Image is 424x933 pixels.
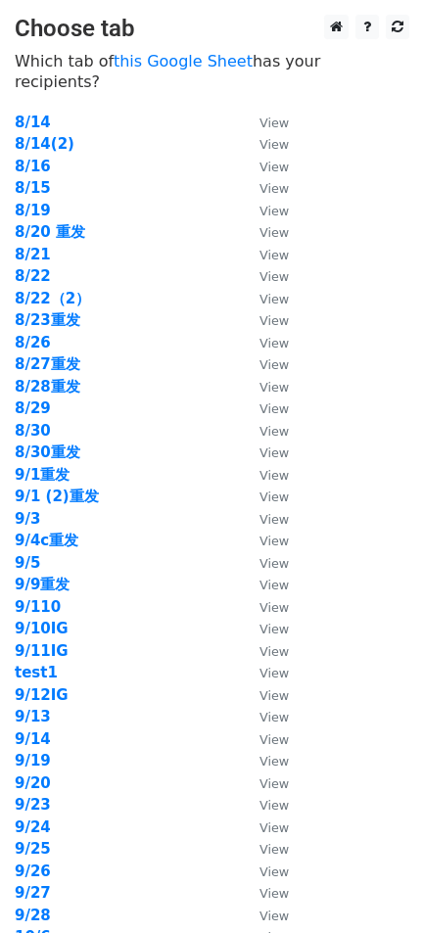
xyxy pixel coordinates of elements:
[259,732,289,747] small: View
[15,267,51,285] a: 8/22
[15,576,70,593] a: 9/9重发
[15,510,40,528] a: 9/3
[240,884,289,902] a: View
[15,840,51,858] a: 9/25
[15,598,61,616] a: 9/110
[259,468,289,483] small: View
[259,820,289,835] small: View
[15,158,51,175] a: 8/16
[240,466,289,484] a: View
[240,840,289,858] a: View
[15,114,51,131] a: 8/14
[15,422,51,440] a: 8/30
[15,311,80,329] strong: 8/23重发
[240,223,289,241] a: View
[114,52,253,70] a: this Google Sheet
[259,248,289,262] small: View
[240,355,289,373] a: View
[240,532,289,549] a: View
[259,534,289,548] small: View
[15,686,69,704] a: 9/12IG
[15,818,51,836] strong: 9/24
[259,181,289,196] small: View
[15,466,70,484] strong: 9/1重发
[240,907,289,924] a: View
[259,644,289,659] small: View
[15,752,51,770] a: 9/19
[259,380,289,395] small: View
[15,290,90,307] a: 8/22（2）
[15,620,69,637] strong: 9/10IG
[259,754,289,769] small: View
[240,774,289,792] a: View
[240,399,289,417] a: View
[15,443,80,461] a: 8/30重发
[240,863,289,880] a: View
[15,907,51,924] strong: 9/28
[15,532,78,549] a: 9/4c重发
[15,554,40,572] a: 9/5
[259,798,289,813] small: View
[15,179,51,197] a: 8/15
[240,620,289,637] a: View
[240,422,289,440] a: View
[240,510,289,528] a: View
[240,708,289,725] a: View
[259,357,289,372] small: View
[259,688,289,703] small: View
[15,642,69,660] a: 9/11IG
[15,796,51,814] a: 9/23
[259,512,289,527] small: View
[15,664,58,681] strong: test1
[15,355,80,373] a: 8/27重发
[15,202,51,219] strong: 8/19
[259,445,289,460] small: View
[240,246,289,263] a: View
[259,313,289,328] small: View
[15,730,51,748] a: 9/14
[259,776,289,791] small: View
[15,774,51,792] strong: 9/20
[15,863,51,880] strong: 9/26
[259,864,289,879] small: View
[15,223,85,241] a: 8/20 重发
[259,292,289,306] small: View
[240,488,289,505] a: View
[240,752,289,770] a: View
[259,490,289,504] small: View
[240,378,289,396] a: View
[240,642,289,660] a: View
[240,443,289,461] a: View
[15,378,80,396] strong: 8/28重发
[15,399,51,417] strong: 8/29
[15,334,51,351] a: 8/26
[240,267,289,285] a: View
[15,246,51,263] a: 8/21
[259,269,289,284] small: View
[240,202,289,219] a: View
[240,686,289,704] a: View
[259,909,289,923] small: View
[15,708,51,725] strong: 9/13
[15,884,51,902] strong: 9/27
[240,818,289,836] a: View
[259,336,289,350] small: View
[240,334,289,351] a: View
[15,135,74,153] a: 8/14(2)
[15,488,99,505] a: 9/1 (2)重发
